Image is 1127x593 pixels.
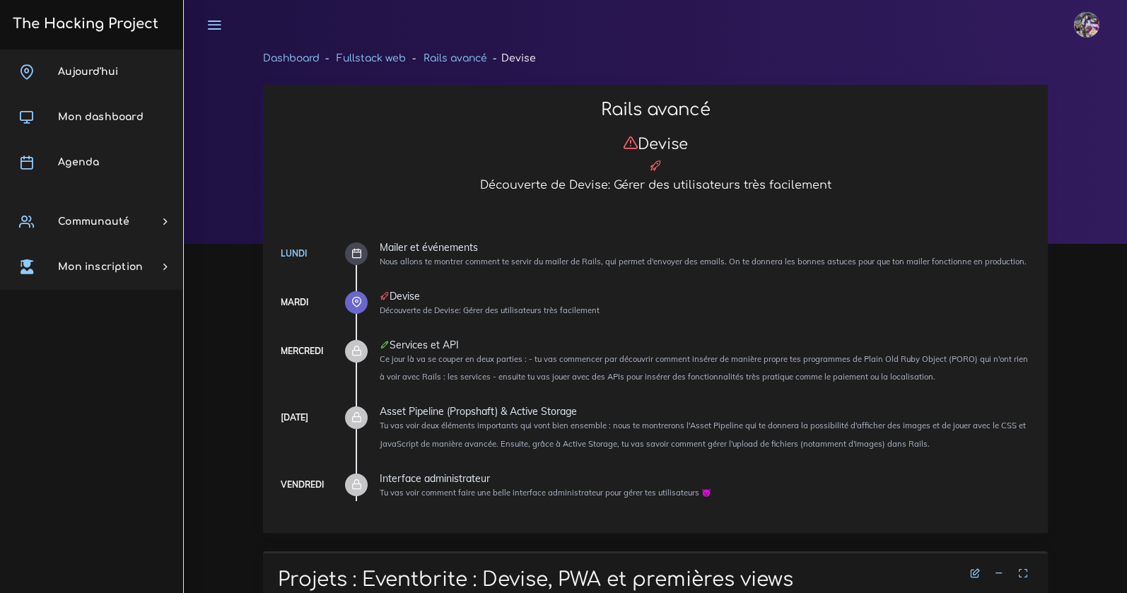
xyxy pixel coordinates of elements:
small: Tu vas voir comment faire une belle interface administrateur pour gérer tes utilisateurs 😈 [380,488,711,498]
h3: Devise [278,135,1033,153]
h5: Découverte de Devise: Gérer des utilisateurs très facilement [278,179,1033,192]
small: Ce jour là va se couper en deux parties : - tu vas commencer par découvrir comment insérer de man... [380,354,1028,382]
li: Devise [487,49,536,67]
h1: Projets : Eventbrite : Devise, PWA et premières views [278,568,1033,592]
span: Aujourd'hui [58,66,118,77]
div: [DATE] [281,410,308,425]
span: Mon inscription [58,262,143,272]
h2: Rails avancé [278,100,1033,120]
small: Nous allons te montrer comment te servir du mailer de Rails, qui permet d'envoyer des emails. On ... [380,257,1027,266]
small: Découverte de Devise: Gérer des utilisateurs très facilement [380,305,600,315]
div: Mercredi [281,344,323,359]
div: Interface administrateur [380,474,1033,483]
div: Vendredi [281,477,324,493]
span: Agenda [58,157,99,168]
h3: The Hacking Project [8,16,158,32]
div: Devise [380,291,1033,301]
small: Tu vas voir deux éléments importants qui vont bien ensemble : nous te montrerons l'Asset Pipeline... [380,421,1026,448]
a: Rails avancé [424,53,487,64]
div: Mailer et événements [380,242,1033,252]
a: Fullstack web [337,53,406,64]
div: Mardi [281,295,308,310]
div: Services et API [380,340,1033,350]
a: Dashboard [263,53,320,64]
span: Mon dashboard [58,112,144,122]
img: eg54bupqcshyolnhdacp.jpg [1074,12,1099,37]
a: Lundi [281,248,307,259]
div: Asset Pipeline (Propshaft) & Active Storage [380,406,1033,416]
span: Communauté [58,216,129,227]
